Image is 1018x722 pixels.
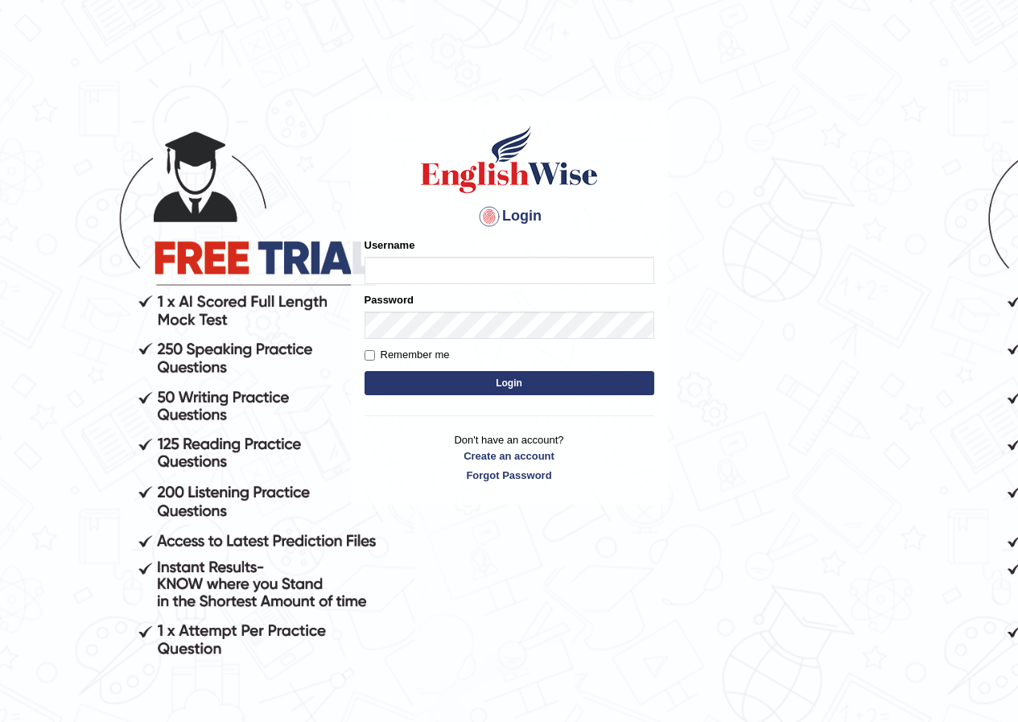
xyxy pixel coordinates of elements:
[365,292,414,307] label: Password
[365,448,654,464] a: Create an account
[365,371,654,395] button: Login
[365,432,654,482] p: Don't have an account?
[365,237,415,253] label: Username
[365,350,375,361] input: Remember me
[365,468,654,483] a: Forgot Password
[365,204,654,229] h4: Login
[365,347,450,363] label: Remember me
[418,123,601,196] img: Logo of English Wise sign in for intelligent practice with AI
